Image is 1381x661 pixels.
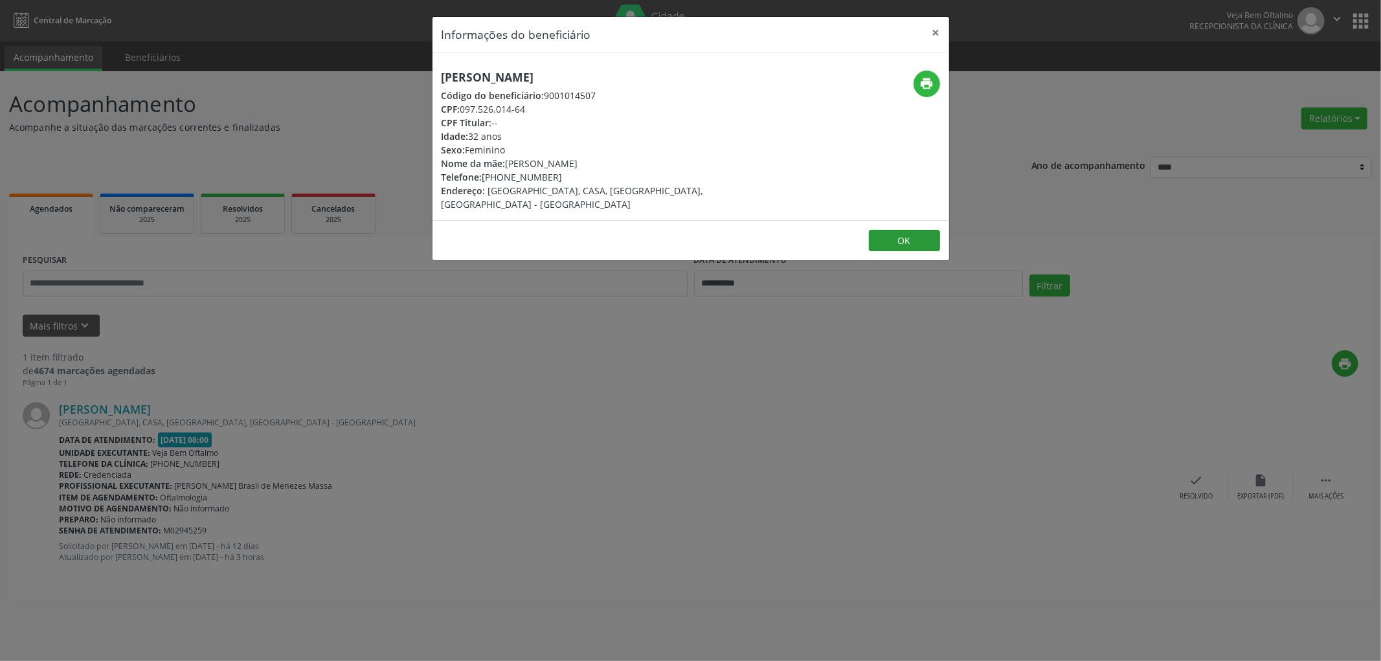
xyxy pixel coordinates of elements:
[442,170,768,184] div: [PHONE_NUMBER]
[442,185,486,197] span: Endereço:
[442,143,768,157] div: Feminino
[869,230,940,252] button: OK
[442,157,506,170] span: Nome da mãe:
[442,171,482,183] span: Telefone:
[442,117,492,129] span: CPF Titular:
[442,26,591,43] h5: Informações do beneficiário
[919,76,934,91] i: print
[442,130,469,142] span: Idade:
[442,144,466,156] span: Sexo:
[442,71,768,84] h5: [PERSON_NAME]
[442,89,768,102] div: 9001014507
[442,116,768,129] div: --
[442,103,460,115] span: CPF:
[442,157,768,170] div: [PERSON_NAME]
[442,185,703,210] span: [GEOGRAPHIC_DATA], CASA, [GEOGRAPHIC_DATA], [GEOGRAPHIC_DATA] - [GEOGRAPHIC_DATA]
[442,102,768,116] div: 097.526.014-64
[442,89,545,102] span: Código do beneficiário:
[914,71,940,97] button: print
[442,129,768,143] div: 32 anos
[923,17,949,49] button: Close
